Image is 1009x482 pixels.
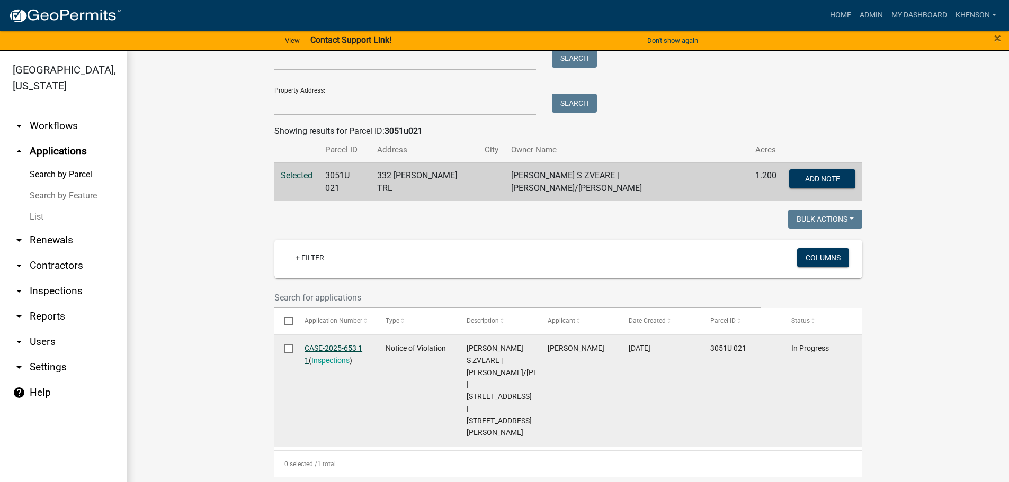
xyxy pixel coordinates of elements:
th: Parcel ID [319,138,371,162]
div: 1 total [274,451,862,477]
td: 332 [PERSON_NAME] TRL [371,162,478,201]
span: Date Created [629,317,666,324]
span: Notice of Violation [386,344,446,352]
i: arrow_drop_up [13,145,25,158]
td: 3051U 021 [319,162,371,201]
button: Add Note [789,169,855,188]
a: CASE-2025-653 1 1 [305,344,362,365]
button: Columns [797,248,849,267]
th: City [478,138,505,162]
span: Parcel ID [710,317,736,324]
a: My Dashboard [887,5,951,25]
a: Selected [281,170,312,180]
button: Search [552,49,597,68]
a: + Filter [287,248,333,267]
th: Owner Name [505,138,749,162]
strong: Contact Support Link! [310,35,391,45]
button: Search [552,94,597,113]
i: arrow_drop_down [13,361,25,374]
i: arrow_drop_down [13,310,25,323]
a: Admin [855,5,887,25]
span: Description [467,317,499,324]
datatable-header-cell: Applicant [538,308,619,334]
button: Don't show again [643,32,702,49]
i: arrow_drop_down [13,120,25,132]
i: help [13,386,25,399]
span: 09/10/2025 [629,344,650,352]
span: Art Wlochowski [548,344,604,352]
div: Showing results for Parcel ID: [274,125,862,138]
datatable-header-cell: Application Number [294,308,376,334]
button: Close [994,32,1001,44]
a: Home [826,5,855,25]
span: Type [386,317,399,324]
a: Inspections [311,356,350,365]
i: arrow_drop_down [13,259,25,272]
th: Address [371,138,478,162]
span: × [994,31,1001,46]
datatable-header-cell: Parcel ID [700,308,781,334]
i: arrow_drop_down [13,285,25,297]
span: 0 selected / [284,460,317,468]
span: Add Note [805,174,840,183]
td: [PERSON_NAME] S ZVEARE | [PERSON_NAME]/[PERSON_NAME] [505,162,749,201]
input: Search for applications [274,287,762,308]
td: 1.200 [749,162,783,201]
datatable-header-cell: Select [274,308,294,334]
th: Acres [749,138,783,162]
span: 3051U 021 [710,344,746,352]
datatable-header-cell: Description [457,308,538,334]
a: View [281,32,304,49]
a: khenson [951,5,1001,25]
span: EATON S ZVEARE | ZVEARE JANET/ZVEARE ERIC | 6570 OLD RANCH RD | SARASOTA, FL 34241 | 332 CLARK TRL [467,344,583,436]
datatable-header-cell: Type [376,308,457,334]
span: Applicant [548,317,575,324]
datatable-header-cell: Status [781,308,862,334]
div: ( ) [305,342,365,367]
button: Bulk Actions [788,210,862,229]
i: arrow_drop_down [13,335,25,348]
i: arrow_drop_down [13,234,25,247]
span: Application Number [305,317,362,324]
datatable-header-cell: Date Created [619,308,700,334]
strong: 3051u021 [385,126,423,136]
span: In Progress [791,344,829,352]
span: Status [791,317,810,324]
